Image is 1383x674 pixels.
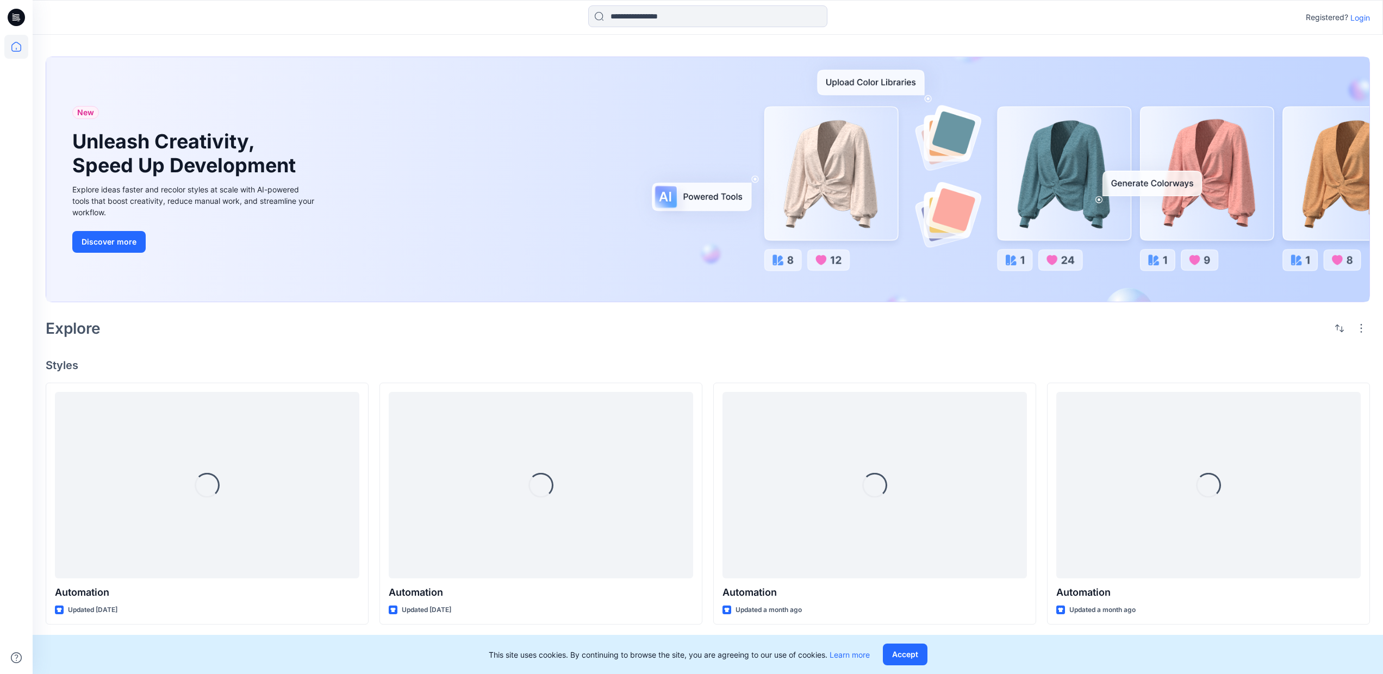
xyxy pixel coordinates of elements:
p: This site uses cookies. By continuing to browse the site, you are agreeing to our use of cookies. [489,649,870,660]
p: Updated [DATE] [68,604,117,616]
span: New [77,106,94,119]
p: Login [1350,12,1370,23]
p: Automation [55,585,359,600]
p: Automation [722,585,1027,600]
p: Automation [389,585,693,600]
p: Updated a month ago [736,604,802,616]
h2: Explore [46,320,101,337]
h4: Styles [46,359,1370,372]
p: Registered? [1306,11,1348,24]
p: Updated a month ago [1069,604,1136,616]
h1: Unleash Creativity, Speed Up Development [72,130,301,177]
button: Accept [883,644,927,665]
a: Discover more [72,231,317,253]
button: Discover more [72,231,146,253]
a: Learn more [830,650,870,659]
div: Explore ideas faster and recolor styles at scale with AI-powered tools that boost creativity, red... [72,184,317,218]
p: Automation [1056,585,1361,600]
p: Updated [DATE] [402,604,451,616]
